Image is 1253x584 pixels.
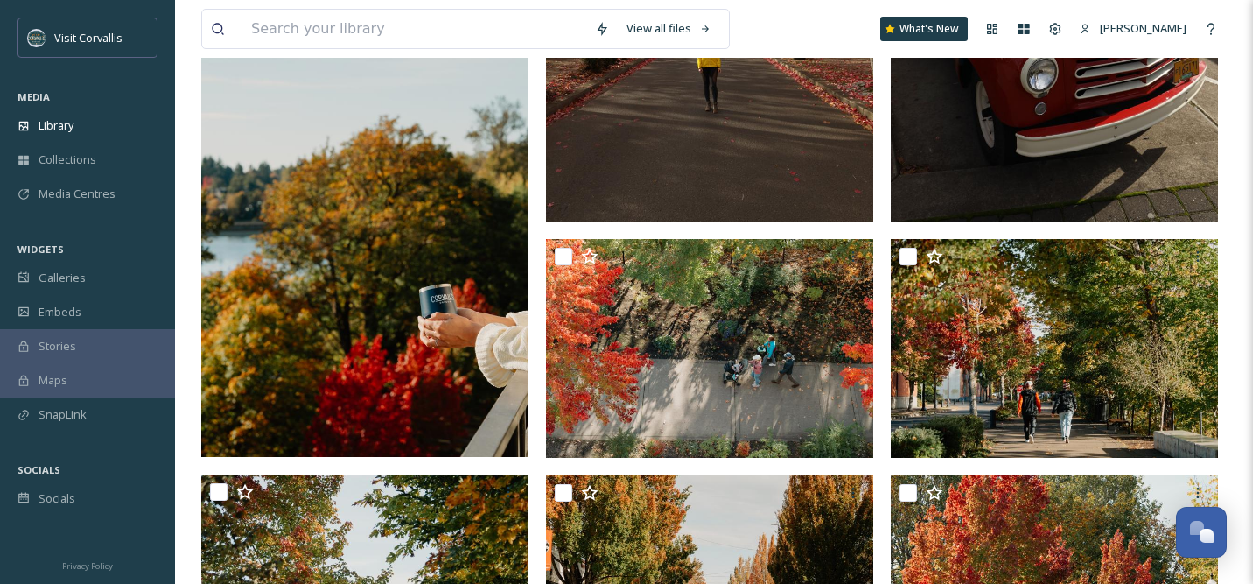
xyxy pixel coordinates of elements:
a: Privacy Policy [62,554,113,575]
span: Library [38,117,73,134]
span: Visit Corvallis [54,30,122,46]
img: Corvallis-OR-Downtown-Fall-Scenic2-VDohman (7).jpg [546,239,873,458]
span: Galleries [38,270,86,286]
span: Maps [38,372,67,389]
img: Corvallis-OR-Downtown-Fall-Scenic2-VDohman (6).jpg [891,239,1218,458]
a: [PERSON_NAME] [1071,11,1195,46]
button: Open Chat [1176,507,1227,558]
span: WIDGETS [17,243,64,256]
span: MEDIA [17,90,50,103]
img: visit-corvallis-badge-dark-blue-orange%281%29.png [28,29,45,46]
span: Socials [38,490,75,507]
span: Media Centres [38,186,115,202]
span: Stories [38,338,76,355]
a: View all files [618,11,720,46]
span: SnapLink [38,406,87,423]
a: What's New [880,17,968,41]
input: Search your library [242,10,586,48]
span: Privacy Policy [62,560,113,572]
span: SOCIALS [17,463,60,476]
span: Embeds [38,304,81,320]
span: Collections [38,151,96,168]
span: [PERSON_NAME] [1100,20,1186,36]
